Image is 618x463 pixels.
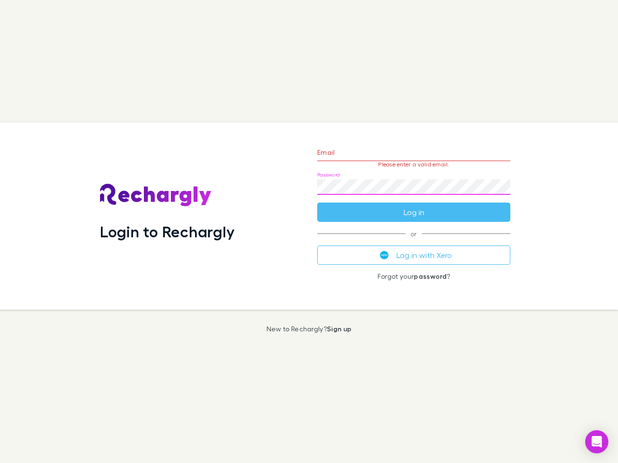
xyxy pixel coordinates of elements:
[100,184,212,207] img: Rechargly's Logo
[100,222,235,241] h1: Login to Rechargly
[380,251,389,259] img: Xero's logo
[585,430,608,453] div: Open Intercom Messenger
[317,161,510,168] p: Please enter a valid email.
[317,245,510,265] button: Log in with Xero
[327,325,351,333] a: Sign up
[317,203,510,222] button: Log in
[317,272,510,280] p: Forgot your ?
[267,325,352,333] p: New to Rechargly?
[414,272,447,280] a: password
[317,171,340,178] label: Password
